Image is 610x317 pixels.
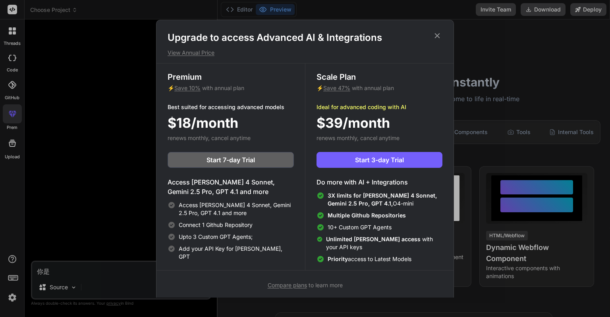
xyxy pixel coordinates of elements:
[317,113,390,133] span: $39/month
[168,113,238,133] span: $18/month
[326,235,442,251] span: with your API keys
[323,85,350,91] span: Save 47%
[317,103,442,111] p: Ideal for advanced coding with AI
[328,212,406,219] span: Multiple Github Repositories
[317,134,400,141] span: renews monthly, cancel anytime
[168,71,294,83] h3: Premium
[168,177,294,196] h4: Access [PERSON_NAME] 4 Sonnet, Gemini 2.5 Pro, GPT 4.1 and more
[168,84,294,92] p: ⚡ with annual plan
[179,233,253,241] span: Upto 3 Custom GPT Agents;
[268,282,307,288] span: Compare plans
[168,49,442,57] p: View Annual Price
[168,31,442,44] h1: Upgrade to access Advanced AI & Integrations
[328,192,437,207] span: 3X limits for [PERSON_NAME] 4 Sonnet, Gemini 2.5 Pro, GPT 4.1,
[207,155,255,165] span: Start 7-day Trial
[317,152,442,168] button: Start 3-day Trial
[328,223,392,231] span: 10+ Custom GPT Agents
[268,282,343,288] span: to learn more
[328,255,411,263] span: access to Latest Models
[328,256,348,262] span: Priority
[326,236,422,242] span: Unlimited [PERSON_NAME] access
[317,177,442,187] h4: Do more with AI + Integrations
[317,84,442,92] p: ⚡ with annual plan
[168,152,294,168] button: Start 7-day Trial
[179,221,253,229] span: Connect 1 Github Repository
[355,155,404,165] span: Start 3-day Trial
[328,192,442,207] span: O4-mini
[174,85,201,91] span: Save 10%
[179,245,294,261] span: Add your API Key for [PERSON_NAME], GPT
[317,71,442,83] h3: Scale Plan
[168,134,251,141] span: renews monthly, cancel anytime
[179,201,294,217] span: Access [PERSON_NAME] 4 Sonnet, Gemini 2.5 Pro, GPT 4.1 and more
[168,103,294,111] p: Best suited for accessing advanced models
